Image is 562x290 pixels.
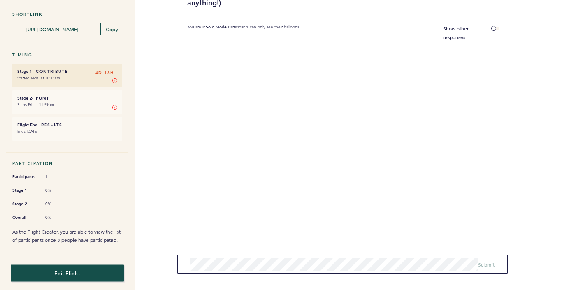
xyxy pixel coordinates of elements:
span: Stage 2 [12,200,37,208]
h6: - Results [17,122,117,128]
h6: - Contribute [17,69,117,74]
h5: Timing [12,52,122,58]
span: Overall [12,213,37,222]
button: Edit Flight [11,264,123,281]
time: Started Mon. at 10:14am [17,75,60,81]
span: Copy [106,26,118,32]
small: Flight End [17,122,37,128]
span: 0% [45,215,70,220]
b: Solo Mode. [206,24,228,30]
h5: Participation [12,161,122,166]
h6: - Pump [17,95,117,101]
span: Submit [478,261,495,268]
p: You are in Participants can only see their balloons. [187,24,300,42]
small: Stage 2 [17,95,32,101]
time: Ends [DATE] [17,129,37,134]
span: 0% [45,201,70,207]
span: 0% [45,188,70,193]
h5: Shortlink [12,12,122,17]
span: 4D 13H [95,69,114,77]
button: Submit [478,260,495,269]
span: Stage 1 [12,186,37,195]
time: Starts Fri. at 11:59pm [17,102,54,107]
small: Stage 1 [17,69,32,74]
span: Participants [12,173,37,181]
p: As the Flight Creator, you are able to view the list of participants once 3 people have participa... [12,228,122,244]
button: Copy [100,23,123,35]
span: 1 [45,174,70,180]
span: Edit Flight [54,270,80,276]
span: Show other responses [443,25,469,40]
